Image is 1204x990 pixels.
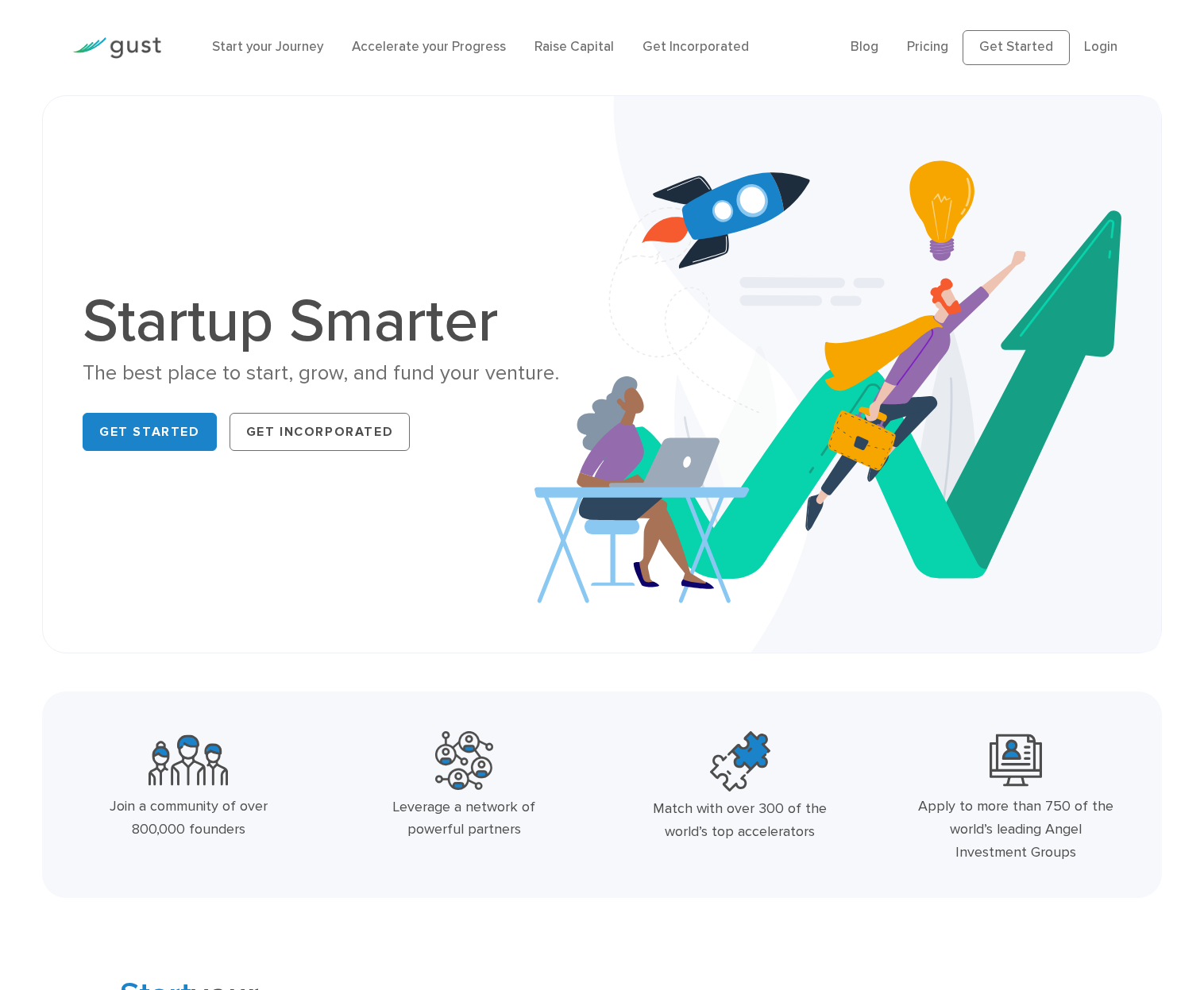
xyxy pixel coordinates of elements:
h1: Startup Smarter [83,291,590,352]
img: Top Accelerators [710,731,770,792]
a: Pricing [907,39,948,55]
img: Community Founders [149,731,228,789]
a: Get Incorporated [230,413,411,451]
div: Match with over 300 of the world’s top accelerators [639,798,841,844]
a: Raise Capital [534,39,614,55]
div: Leverage a network of powerful partners [364,796,565,842]
div: Join a community of over 800,000 founders [88,795,290,842]
a: Accelerate your Progress [352,39,506,55]
div: The best place to start, grow, and fund your venture. [83,360,590,387]
a: Get Started [963,30,1070,65]
img: Leading Angel Investment [990,731,1042,789]
a: Blog [851,39,878,55]
img: Gust Logo [72,37,161,59]
img: Powerful Partners [435,731,493,789]
a: Start your Journey [212,39,323,55]
a: Get Incorporated [643,39,749,55]
img: Startup Smarter Hero [534,96,1161,653]
a: Login [1084,39,1117,55]
div: Apply to more than 750 of the world’s leading Angel Investment Groups [915,795,1117,864]
a: Get Started [83,413,217,451]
